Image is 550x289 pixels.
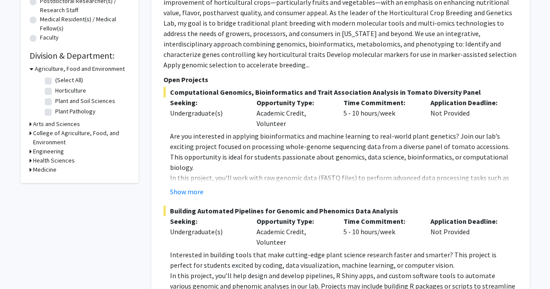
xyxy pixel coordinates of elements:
h3: Medicine [33,165,57,174]
label: Horticulture [55,86,86,95]
span: Computational Genomics, Bioinformatics and Trait Association Analysis in Tomato Diversity Panel [163,87,517,97]
span: Building Automated Pipelines for Genomic and Phenomics Data Analysis [163,206,517,216]
label: Medical Resident(s) / Medical Fellow(s) [40,15,130,33]
div: Academic Credit, Volunteer [250,216,337,247]
p: Time Commitment: [343,97,417,108]
label: Plant Pathology [55,107,96,116]
p: Are you interested in applying bioinformatics and machine learning to real-world plant genetics? ... [170,131,517,173]
h3: College of Agriculture, Food, and Environment [33,129,130,147]
p: Seeking: [170,216,244,226]
div: Undergraduate(s) [170,226,244,237]
label: Plant and Soil Sciences [55,96,115,106]
h2: Division & Department: [30,50,130,61]
h3: Health Sciences [33,156,75,165]
label: Faculty [40,33,59,42]
h3: Arts and Sciences [33,120,80,129]
div: Undergraduate(s) [170,108,244,118]
p: Seeking: [170,97,244,108]
div: Academic Credit, Volunteer [250,97,337,129]
p: Interested in building tools that make cutting-edge plant science research faster and smarter? Th... [170,249,517,270]
div: Not Provided [424,216,511,247]
p: Application Deadline: [430,216,504,226]
div: 5 - 10 hours/week [337,97,424,129]
button: Show more [170,186,203,197]
div: Not Provided [424,97,511,129]
p: Open Projects [163,74,517,85]
iframe: Chat [7,250,37,282]
p: Time Commitment: [343,216,417,226]
h3: Engineering [33,147,64,156]
p: Opportunity Type: [257,216,330,226]
label: (Select All) [55,76,83,85]
p: Opportunity Type: [257,97,330,108]
p: Application Deadline: [430,97,504,108]
p: In this project, you'll work with raw genomic data (FASTQ files) to perform advanced data process... [170,173,517,225]
h3: Agriculture, Food and Environment [35,64,125,73]
div: 5 - 10 hours/week [337,216,424,247]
